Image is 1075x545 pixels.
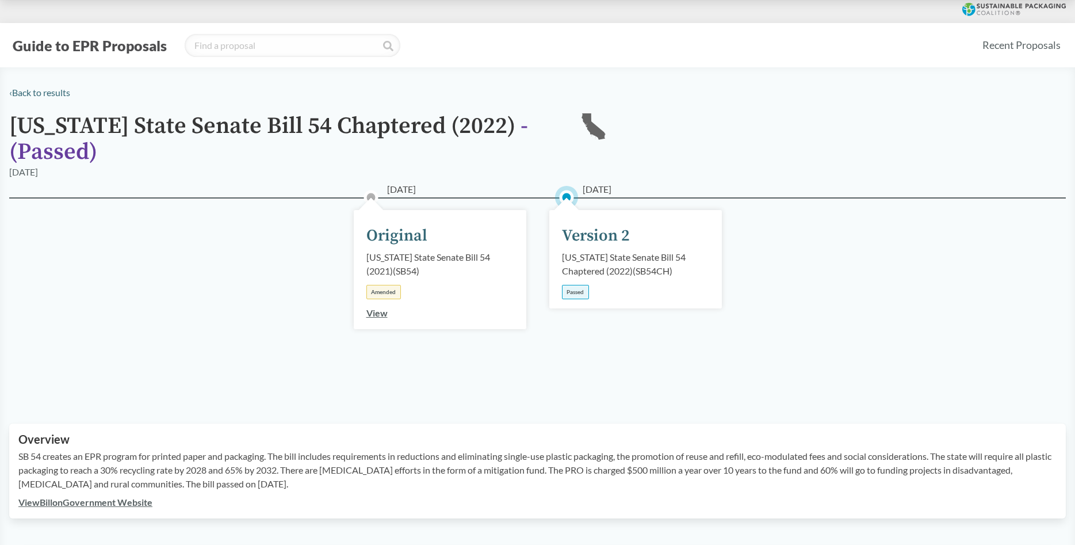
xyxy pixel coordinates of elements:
span: [DATE] [583,182,611,196]
h1: [US_STATE] State Senate Bill 54 Chaptered (2022) [9,113,561,165]
h2: Overview [18,433,1057,446]
span: [DATE] [387,182,416,196]
p: SB 54 creates an EPR program for printed paper and packaging. The bill includes requirements in r... [18,449,1057,491]
div: Version 2 [562,224,630,248]
div: Original [366,224,427,248]
button: Guide to EPR Proposals [9,36,170,55]
div: [DATE] [9,165,38,179]
a: Recent Proposals [977,32,1066,58]
div: [US_STATE] State Senate Bill 54 Chaptered (2022) ( SB54CH ) [562,250,709,278]
div: Passed [562,285,589,299]
a: View [366,307,388,318]
div: [US_STATE] State Senate Bill 54 (2021) ( SB54 ) [366,250,514,278]
a: ViewBillonGovernment Website [18,497,152,508]
input: Find a proposal [185,34,400,57]
span: - ( Passed ) [9,112,528,166]
div: Amended [366,285,401,299]
a: ‹Back to results [9,87,70,98]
